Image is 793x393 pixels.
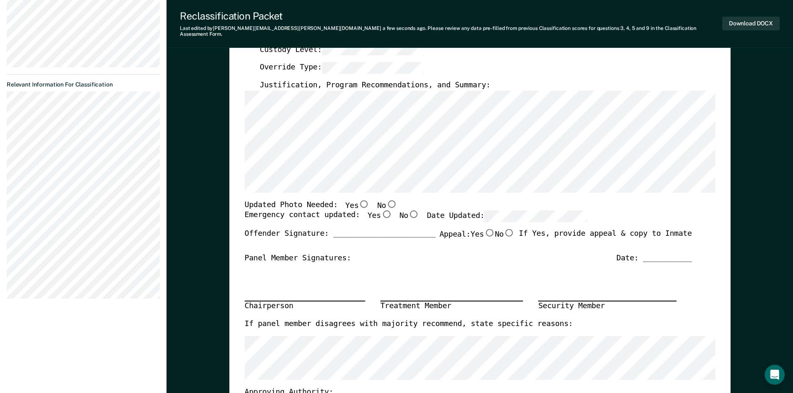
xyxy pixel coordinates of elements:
label: If panel member disagrees with majority recommend, state specific reasons: [244,319,573,329]
span: a few seconds ago [383,25,425,31]
input: Yes [380,210,391,218]
button: Download DOCX [722,17,780,30]
dt: Relevant Information For Classification [7,81,160,88]
input: No [504,229,515,236]
div: Chairperson [244,301,365,311]
div: Last edited by [PERSON_NAME][EMAIL_ADDRESS][PERSON_NAME][DOMAIN_NAME] . Please review any data pr... [180,25,722,37]
label: Date Updated: [427,210,587,222]
div: Open Intercom Messenger [765,365,785,385]
input: Override Type: [322,62,424,74]
label: No [377,200,397,210]
input: Custody Level: [322,44,424,55]
label: No [495,229,515,240]
div: Reclassification Packet [180,10,722,22]
label: Appeal: [439,229,515,246]
label: Justification, Program Recommendations, and Summary: [259,80,490,90]
div: Offender Signature: _______________________ If Yes, provide appeal & copy to Inmate [244,229,691,253]
label: No [399,210,419,222]
div: Treatment Member [380,301,523,311]
label: Override Type: [259,62,424,74]
input: No [408,210,419,218]
div: Panel Member Signatures: [244,253,351,263]
label: Yes [470,229,495,240]
input: Yes [484,229,495,236]
input: Date Updated: [484,210,587,222]
label: Yes [367,210,391,222]
label: Yes [345,200,369,210]
div: Date: ___________ [616,253,691,263]
div: Updated Photo Needed: [244,200,397,210]
div: Security Member [538,301,676,311]
input: Yes [358,200,369,207]
div: Emergency contact updated: [244,210,587,229]
input: No [386,200,397,207]
label: Custody Level: [259,44,424,55]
